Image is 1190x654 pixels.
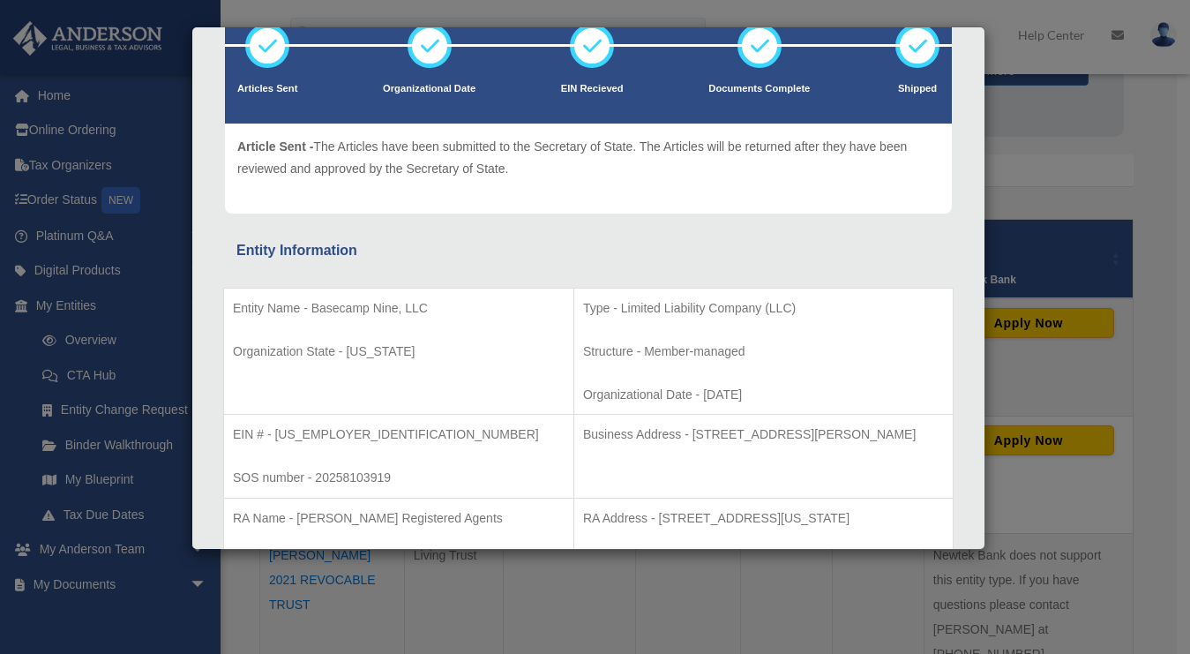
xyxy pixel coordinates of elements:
p: EIN # - [US_EMPLOYER_IDENTIFICATION_NUMBER] [233,424,565,446]
p: SOS number - 20258103919 [233,467,565,489]
p: The Articles have been submitted to the Secretary of State. The Articles will be returned after t... [237,136,939,179]
p: Type - Limited Liability Company (LLC) [583,297,944,319]
p: RA Address - [STREET_ADDRESS][US_STATE] [583,507,944,530]
p: EIN Recieved [561,80,624,98]
p: Organizational Date [383,80,475,98]
p: Documents Complete [708,80,810,98]
p: Shipped [895,80,939,98]
p: RA Name - [PERSON_NAME] Registered Agents [233,507,565,530]
p: Organizational Date - [DATE] [583,384,944,406]
p: Articles Sent [237,80,297,98]
p: Organization State - [US_STATE] [233,341,565,363]
span: Article Sent - [237,139,313,154]
div: Entity Information [236,238,940,263]
p: Structure - Member-managed [583,341,944,363]
p: Entity Name - Basecamp Nine, LLC [233,297,565,319]
p: Business Address - [STREET_ADDRESS][PERSON_NAME] [583,424,944,446]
